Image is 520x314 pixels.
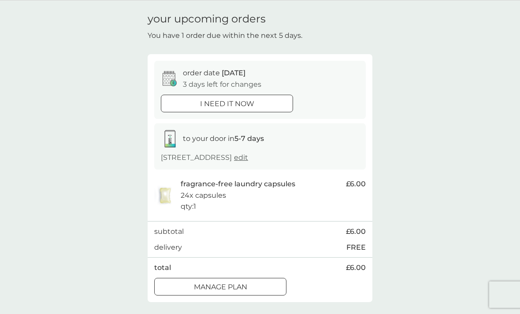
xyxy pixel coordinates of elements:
[161,95,293,112] button: i need it now
[346,178,366,190] span: £6.00
[181,201,196,212] p: qty : 1
[148,30,302,41] p: You have 1 order due within the next 5 days.
[346,262,366,273] span: £6.00
[183,79,261,90] p: 3 days left for changes
[346,242,366,253] p: FREE
[161,152,248,163] p: [STREET_ADDRESS]
[234,153,248,162] a: edit
[234,134,264,143] strong: 5-7 days
[154,242,182,253] p: delivery
[181,178,295,190] p: fragrance-free laundry capsules
[154,262,171,273] p: total
[154,226,184,237] p: subtotal
[183,67,245,79] p: order date
[181,190,226,201] p: 24x capsules
[154,278,286,296] button: Manage plan
[183,134,264,143] span: to your door in
[148,13,266,26] h1: your upcoming orders
[346,226,366,237] span: £6.00
[200,98,254,110] p: i need it now
[222,69,245,77] span: [DATE]
[194,281,247,293] p: Manage plan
